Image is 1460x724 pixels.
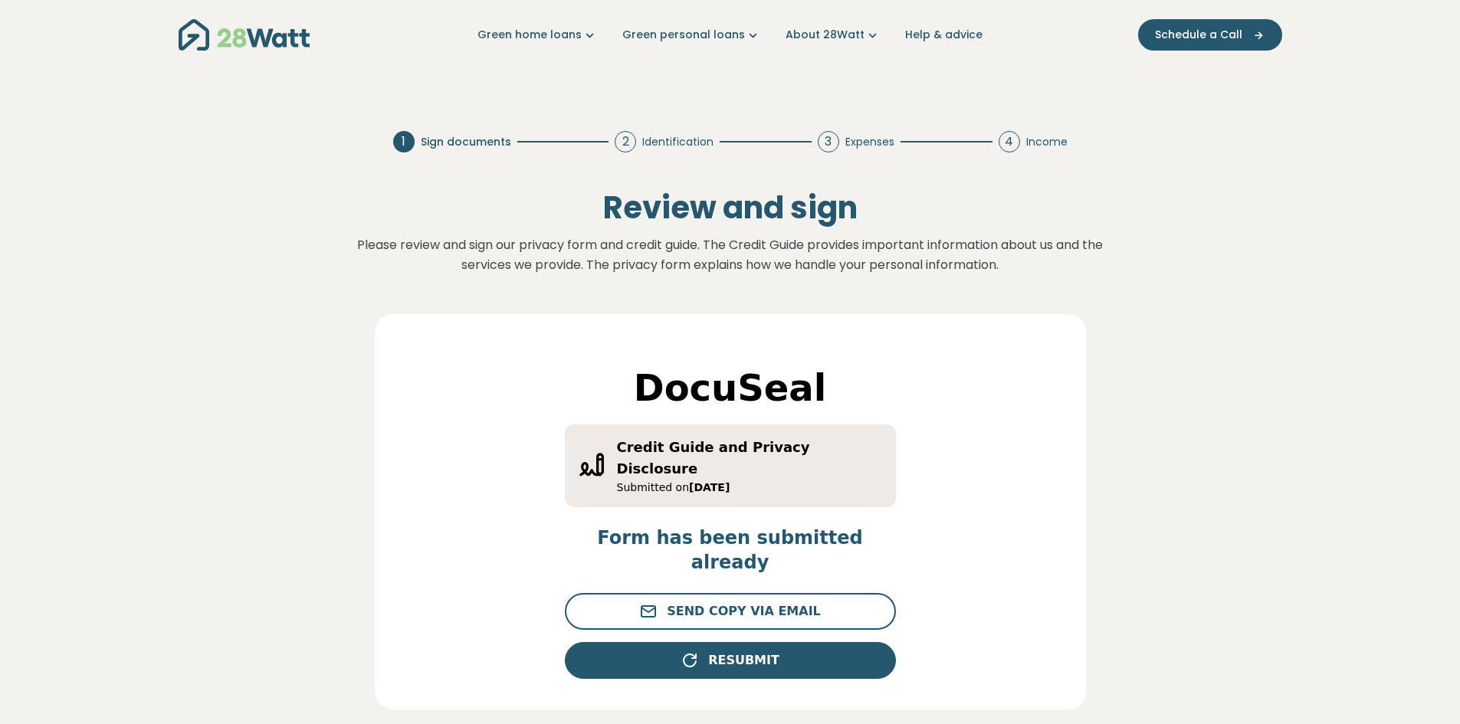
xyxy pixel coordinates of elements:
[347,235,1114,274] p: Please review and sign our privacy form and credit guide. The Credit Guide provides important inf...
[818,131,839,152] div: 3
[179,15,1282,54] nav: Main navigation
[1155,27,1242,43] span: Schedule a Call
[393,131,415,152] div: 1
[642,134,714,150] span: Identification
[215,189,1245,226] h1: Review and sign
[179,19,310,51] img: 28Watt
[615,131,636,152] div: 2
[477,27,598,43] a: Green home loans
[999,131,1020,152] div: 4
[421,134,511,150] span: Sign documents
[845,134,894,150] span: Expenses
[622,27,761,43] a: Green personal loans
[905,27,983,43] a: Help & advice
[1026,134,1068,150] span: Income
[786,27,881,43] a: About 28Watt
[1138,19,1282,51] button: Schedule a Call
